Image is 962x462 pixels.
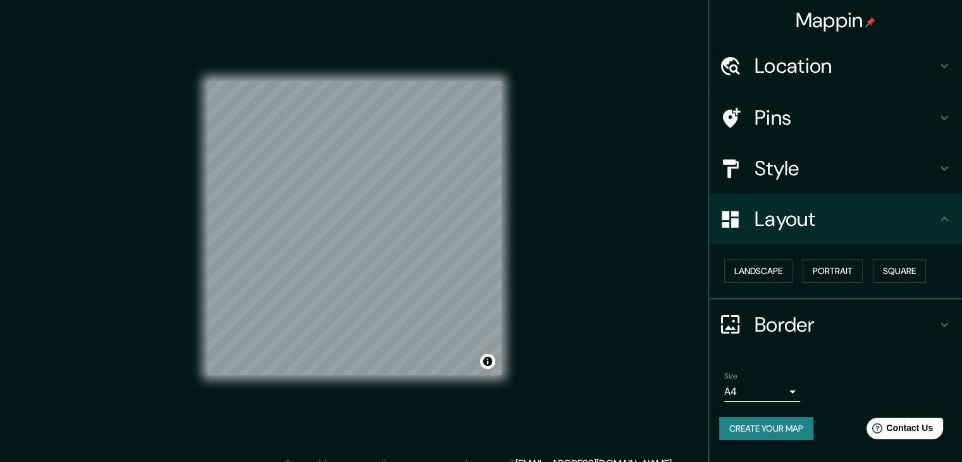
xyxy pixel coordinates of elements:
[803,259,863,283] button: Portrait
[873,259,926,283] button: Square
[755,206,937,232] h4: Layout
[755,312,937,337] h4: Border
[724,259,792,283] button: Landscape
[709,299,962,350] div: Border
[796,8,876,33] h4: Mappin
[709,92,962,143] div: Pins
[719,417,813,440] button: Create your map
[849,413,948,448] iframe: Help widget launcher
[755,156,937,181] h4: Style
[755,105,937,130] h4: Pins
[207,81,502,375] canvas: Map
[480,354,495,369] button: Toggle attribution
[865,17,875,27] img: pin-icon.png
[709,194,962,244] div: Layout
[709,143,962,194] div: Style
[724,370,737,381] label: Size
[755,53,937,78] h4: Location
[709,41,962,91] div: Location
[724,382,800,402] div: A4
